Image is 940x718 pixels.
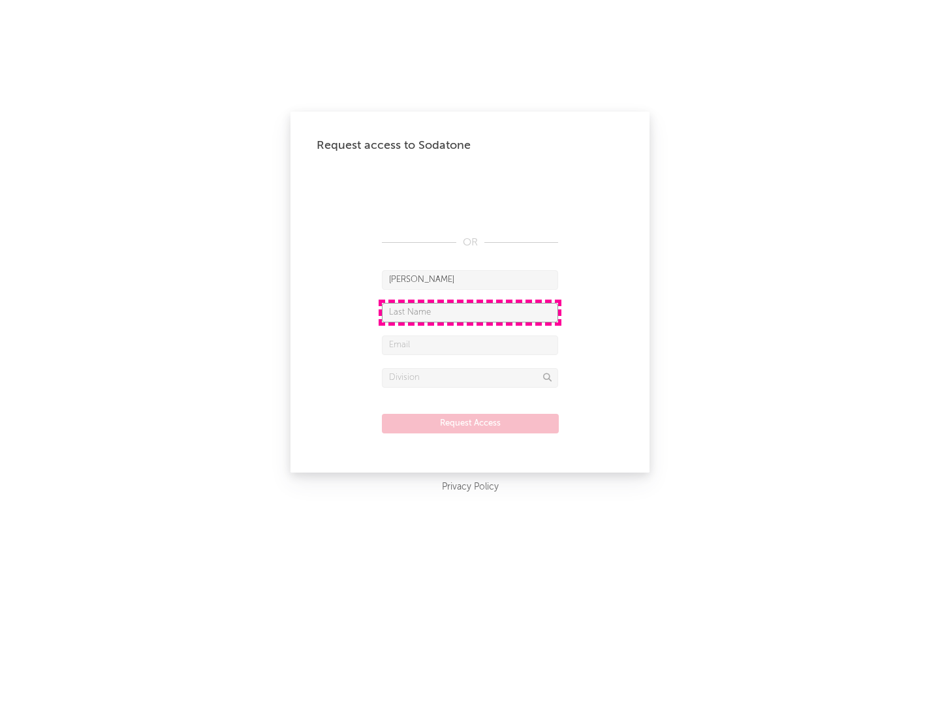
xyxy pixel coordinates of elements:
[382,235,558,251] div: OR
[442,479,499,495] a: Privacy Policy
[382,368,558,388] input: Division
[382,303,558,322] input: Last Name
[317,138,623,153] div: Request access to Sodatone
[382,336,558,355] input: Email
[382,414,559,433] button: Request Access
[382,270,558,290] input: First Name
